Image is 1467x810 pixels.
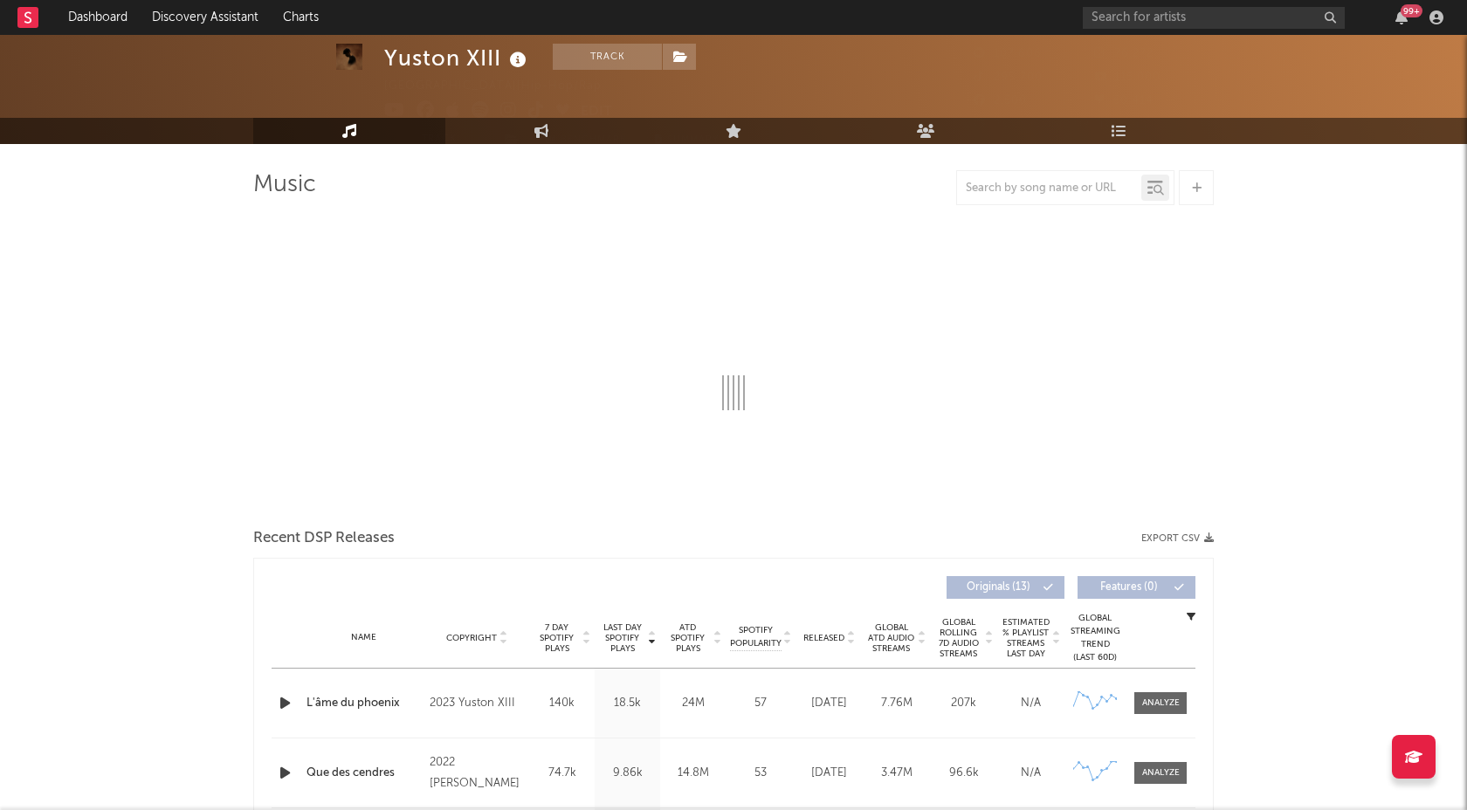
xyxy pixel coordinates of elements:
[1141,533,1214,544] button: Export CSV
[1089,582,1169,593] span: Features ( 0 )
[800,765,858,782] div: [DATE]
[599,695,656,712] div: 18.5k
[974,48,1042,59] span: 107,806
[665,622,711,654] span: ATD Spotify Plays
[1002,695,1060,712] div: N/A
[384,76,622,97] div: [GEOGRAPHIC_DATA] | Hip-Hop/Rap
[974,95,1027,106] span: 2,500
[867,695,926,712] div: 7.76M
[384,44,531,72] div: Yuston XIII
[867,622,915,654] span: Global ATD Audio Streams
[1094,72,1161,83] span: 115,000
[1002,617,1050,659] span: Estimated % Playlist Streams Last Day
[665,765,721,782] div: 14.8M
[803,633,844,643] span: Released
[553,44,662,70] button: Track
[430,752,525,794] div: 2022 [PERSON_NAME]
[306,631,421,644] div: Name
[958,582,1038,593] span: Originals ( 13 )
[665,695,721,712] div: 24M
[1069,612,1121,664] div: Global Streaming Trend (Last 60D)
[730,765,791,782] div: 53
[957,182,1141,196] input: Search by song name or URL
[253,528,395,549] span: Recent DSP Releases
[974,140,1077,151] span: Jump Score: 62.0
[947,576,1064,599] button: Originals(13)
[1078,576,1195,599] button: Features(0)
[446,633,497,643] span: Copyright
[934,765,993,782] div: 96.6k
[534,622,580,654] span: 7 Day Spotify Plays
[1083,7,1345,29] input: Search for artists
[599,765,656,782] div: 9.86k
[934,617,982,659] span: Global Rolling 7D Audio Streams
[306,695,421,712] a: L'âme du phoenix
[306,765,421,782] a: Que des cendres
[1094,95,1154,106] span: 50,414
[581,101,612,123] button: Edit
[934,695,993,712] div: 207k
[730,624,782,650] span: Spotify Popularity
[1094,48,1154,59] span: 76,272
[867,765,926,782] div: 3.47M
[599,622,645,654] span: Last Day Spotify Plays
[534,695,590,712] div: 140k
[1395,10,1408,24] button: 99+
[1002,765,1060,782] div: N/A
[430,693,525,714] div: 2023 Yuston XIII
[800,695,858,712] div: [DATE]
[1401,4,1422,17] div: 99 +
[730,695,791,712] div: 57
[534,765,590,782] div: 74.7k
[974,72,1043,83] span: 299,700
